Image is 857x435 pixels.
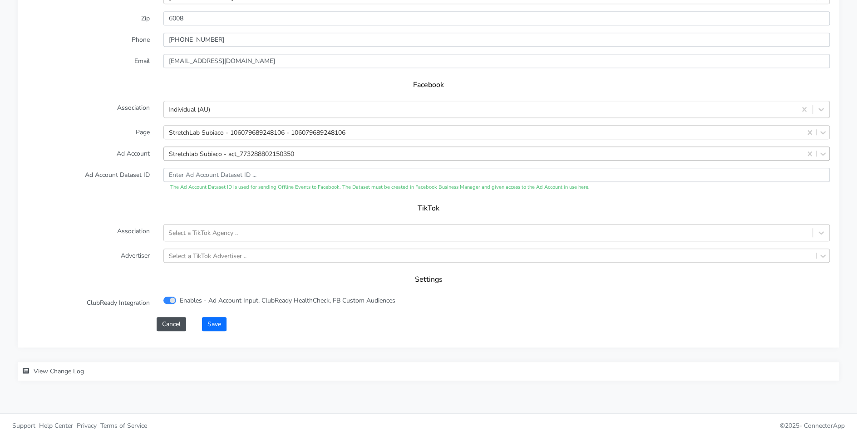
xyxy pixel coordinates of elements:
[804,421,845,430] span: ConnectorApp
[20,147,157,161] label: Ad Account
[168,228,238,238] div: Select a TikTok Agency ..
[435,421,845,430] p: © 2025 -
[20,249,157,263] label: Advertiser
[20,168,157,191] label: Ad Account Dataset ID
[20,54,157,68] label: Email
[163,168,830,182] input: Enter Ad Account Dataset ID ...
[169,127,345,137] div: StretchLab Subiaco - 106079689248106 - 106079689248106
[20,33,157,47] label: Phone
[36,204,821,213] h5: TikTok
[157,317,186,331] button: Cancel
[180,296,395,305] label: Enables - Ad Account Input, ClubReady HealthCheck, FB Custom Audiences
[36,81,821,89] h5: Facebook
[36,275,821,284] h5: Settings
[163,54,830,68] input: Enter Email ...
[20,101,157,118] label: Association
[20,11,157,25] label: Zip
[163,184,830,191] div: The Ad Account Dataset ID is used for sending Offline Events to Facebook. The Dataset must be cre...
[20,296,157,310] label: ClubReady Integration
[100,421,147,430] span: Terms of Service
[202,317,227,331] button: Save
[39,421,73,430] span: Help Center
[12,421,35,430] span: Support
[20,224,157,241] label: Association
[169,149,294,158] div: Stretchlab Subiaco - act_773288802150350
[163,33,830,47] input: Enter phone ...
[20,125,157,139] label: Page
[169,251,246,260] div: Select a TikTok Advertiser ..
[77,421,97,430] span: Privacy
[168,105,210,114] div: Individual (AU)
[163,11,830,25] input: Enter Zip ..
[34,367,84,376] span: View Change Log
